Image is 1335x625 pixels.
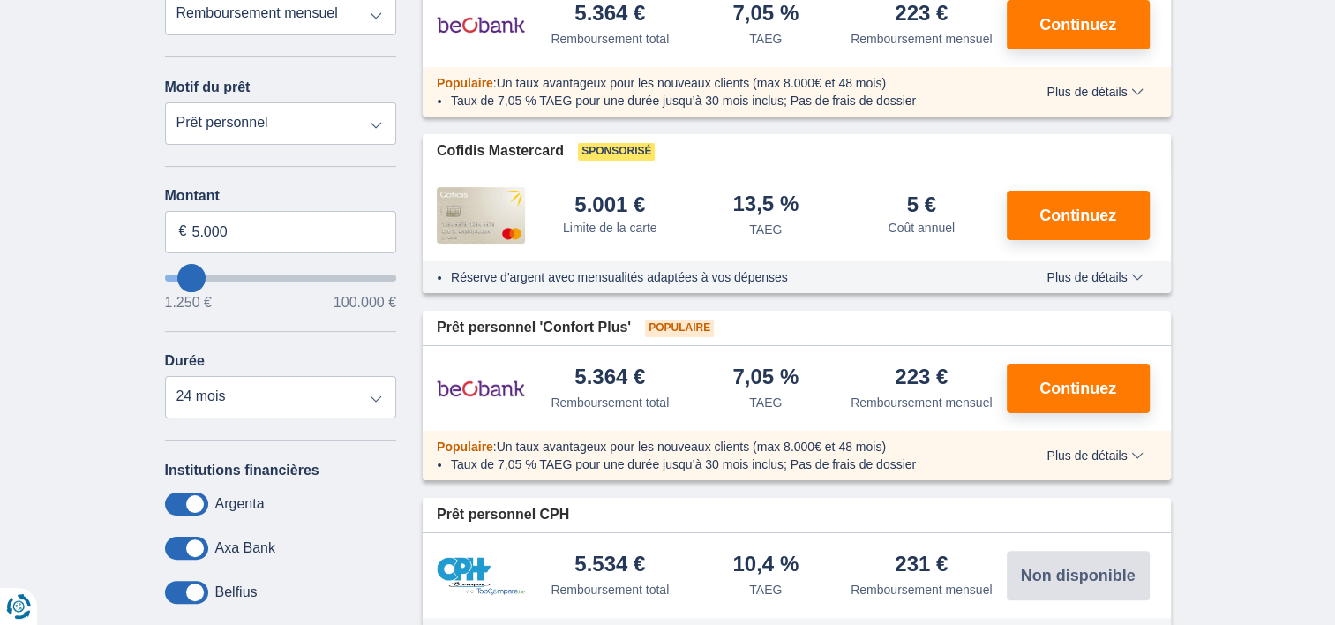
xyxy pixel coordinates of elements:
[1007,364,1150,413] button: Continuez
[574,3,645,26] div: 5.364 €
[574,366,645,390] div: 5.364 €
[215,540,275,556] label: Axa Bank
[497,76,886,90] span: Un taux avantageux pour les nouveaux clients (max 8.000€ et 48 mois)
[165,296,212,310] span: 1.250 €
[437,440,493,454] span: Populaire
[437,557,525,595] img: pret personnel CPH Banque
[749,30,782,48] div: TAEG
[732,553,799,577] div: 10,4 %
[1039,380,1116,396] span: Continuez
[907,194,936,215] div: 5 €
[1033,85,1156,99] button: Plus de détails
[895,553,948,577] div: 231 €
[437,141,564,162] span: Cofidis Mastercard
[574,553,645,577] div: 5.534 €
[437,76,493,90] span: Populaire
[851,394,992,411] div: Remboursement mensuel
[551,581,669,599] div: Remboursement total
[732,366,799,390] div: 7,05 %
[732,3,799,26] div: 7,05 %
[551,30,669,48] div: Remboursement total
[563,219,657,237] div: Limite de la carte
[1039,207,1116,223] span: Continuez
[179,222,187,242] span: €
[1039,17,1116,33] span: Continuez
[437,505,569,525] span: Prêt personnel CPH
[437,366,525,410] img: pret personnel Beobank
[732,193,799,217] div: 13,5 %
[749,221,782,238] div: TAEG
[1021,568,1136,584] span: Non disponible
[1046,86,1143,98] span: Plus de détails
[1033,270,1156,284] button: Plus de détails
[574,194,645,215] div: 5.001 €
[423,438,1009,456] div: :
[749,581,782,599] div: TAEG
[451,268,995,286] li: Réserve d'argent avec mensualités adaptées à vos dépenses
[645,320,714,337] span: Populaire
[451,92,995,109] li: Taux de 7,05 % TAEG pour une durée jusqu’à 30 mois inclus; Pas de frais de dossier
[215,584,258,600] label: Belfius
[1046,271,1143,283] span: Plus de détails
[1007,191,1150,240] button: Continuez
[1046,449,1143,462] span: Plus de détails
[888,219,955,237] div: Coût annuel
[851,581,992,599] div: Remboursement mensuel
[165,275,397,282] input: wantToBorrow
[437,187,525,244] img: pret personnel Cofidis CC
[895,3,948,26] div: 223 €
[1007,551,1150,600] button: Non disponible
[551,394,669,411] div: Remboursement total
[895,366,948,390] div: 223 €
[497,440,886,454] span: Un taux avantageux pour les nouveaux clients (max 8.000€ et 48 mois)
[1033,448,1156,463] button: Plus de détails
[437,318,631,338] span: Prêt personnel 'Confort Plus'
[165,353,205,369] label: Durée
[165,188,397,204] label: Montant
[215,496,265,512] label: Argenta
[334,296,396,310] span: 100.000 €
[165,79,251,95] label: Motif du prêt
[578,143,655,161] span: Sponsorisé
[451,456,995,473] li: Taux de 7,05 % TAEG pour une durée jusqu’à 30 mois inclus; Pas de frais de dossier
[749,394,782,411] div: TAEG
[423,74,1009,92] div: :
[165,463,319,478] label: Institutions financières
[437,3,525,47] img: pret personnel Beobank
[851,30,992,48] div: Remboursement mensuel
